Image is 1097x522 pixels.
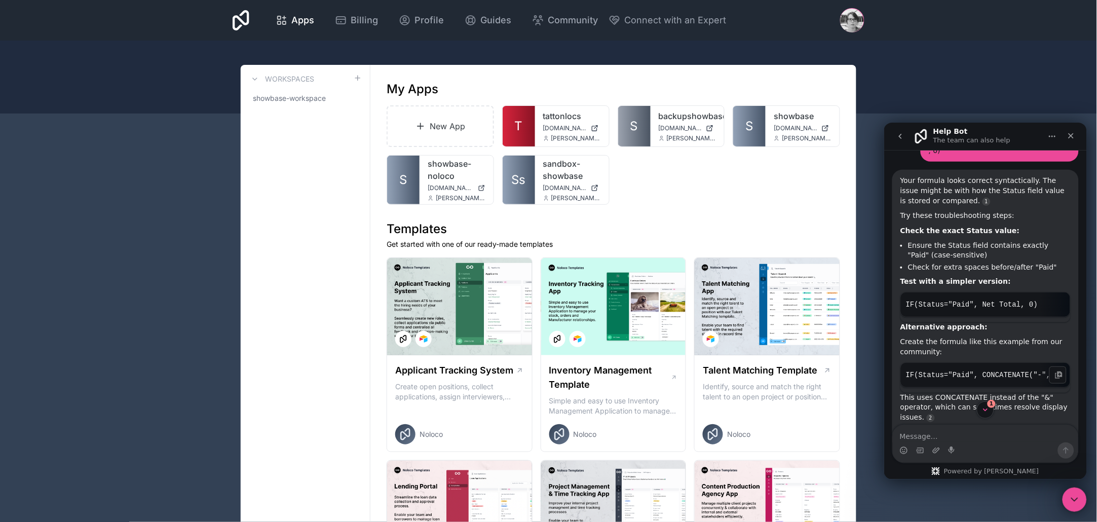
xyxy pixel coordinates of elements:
span: Guides [481,13,512,27]
a: [DOMAIN_NAME] [543,124,601,132]
span: [PERSON_NAME][EMAIL_ADDRESS][DOMAIN_NAME] [551,134,601,142]
a: T [503,106,535,146]
span: [DOMAIN_NAME] [659,124,702,132]
iframe: Intercom live chat [884,123,1087,479]
a: Profile [391,9,452,31]
span: [DOMAIN_NAME] [428,184,474,192]
a: Guides [457,9,520,31]
span: Ss [512,172,526,188]
span: S [630,118,638,134]
button: Connect with an Expert [609,13,727,27]
span: S [746,118,753,134]
a: [DOMAIN_NAME] [428,184,485,192]
p: Create open positions, collect applications, assign interviewers, centralise candidate feedback a... [395,382,524,402]
a: sandbox-showbase [543,158,601,182]
span: Billing [351,13,379,27]
a: S [387,156,420,204]
span: [DOMAIN_NAME] [543,124,587,132]
span: [PERSON_NAME][EMAIL_ADDRESS][DOMAIN_NAME] [436,194,485,202]
h1: Templates [387,221,840,237]
h1: My Apps [387,81,438,97]
a: Apps [268,9,323,31]
a: S [733,106,766,146]
a: showbase [774,110,831,122]
img: Airtable Logo [420,335,428,343]
span: showbase-workspace [253,93,326,103]
span: Noloco [727,429,750,439]
img: Airtable Logo [574,335,582,343]
a: backupshowbase [659,110,716,122]
span: Profile [415,13,444,27]
p: Get started with one of our ready-made templates [387,239,840,249]
span: [PERSON_NAME][EMAIL_ADDRESS][DOMAIN_NAME] [667,134,716,142]
a: showbase-workspace [249,89,362,107]
a: [DOMAIN_NAME] [659,124,716,132]
h1: Talent Matching Template [703,363,817,378]
h1: Applicant Tracking System [395,363,513,378]
a: showbase-noloco [428,158,485,182]
span: [DOMAIN_NAME] [774,124,817,132]
a: tattonlocs [543,110,601,122]
a: [DOMAIN_NAME] [774,124,831,132]
h3: Workspaces [265,74,314,84]
img: Airtable Logo [707,335,715,343]
span: Noloco [420,429,443,439]
span: [PERSON_NAME][EMAIL_ADDRESS][DOMAIN_NAME] [782,134,831,142]
a: S [618,106,651,146]
a: Billing [327,9,387,31]
span: Noloco [574,429,597,439]
iframe: Intercom live chat [1063,488,1087,512]
a: New App [387,105,494,147]
span: Connect with an Expert [625,13,727,27]
span: [PERSON_NAME][EMAIL_ADDRESS][DOMAIN_NAME] [551,194,601,202]
span: T [515,118,523,134]
a: Workspaces [249,73,314,85]
a: Ss [503,156,535,204]
p: Simple and easy to use Inventory Management Application to manage your stock, orders and Manufact... [549,396,678,416]
h1: Inventory Management Template [549,363,671,392]
a: Community [524,9,607,31]
a: [DOMAIN_NAME] [543,184,601,192]
span: S [400,172,407,188]
p: Identify, source and match the right talent to an open project or position with our Talent Matchi... [703,382,831,402]
span: Apps [292,13,315,27]
span: Community [548,13,598,27]
span: [DOMAIN_NAME] [543,184,587,192]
